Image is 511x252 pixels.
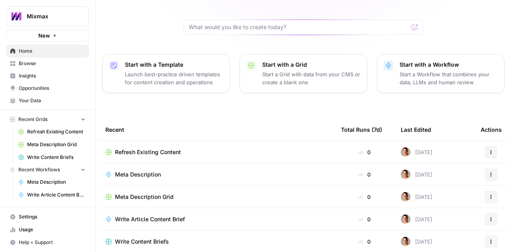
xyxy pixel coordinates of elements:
[19,60,85,67] span: Browse
[341,238,388,246] div: 0
[125,70,223,86] p: Launch best-practice driven templates for content creation and operations
[15,189,89,201] a: Write Article Content Brief
[6,210,89,223] a: Settings
[262,70,360,86] p: Start a Grid with data from your CMS or create a blank one
[115,171,161,179] span: Meta Description
[240,54,367,93] button: Start with a GridStart a Grid with data from your CMS or create a blank one
[401,147,410,157] img: 3d8pdhys1cqbz9tnb8hafvyhrehi
[400,70,498,86] p: Start a Workflow that combines your data, LLMs and human review
[6,82,89,95] a: Opportunities
[401,214,410,224] img: 3d8pdhys1cqbz9tnb8hafvyhrehi
[105,171,328,179] a: Meta Description
[27,191,85,198] span: Write Article Content Brief
[38,32,50,40] span: New
[27,154,85,161] span: Write Content Briefs
[15,176,89,189] a: Meta Description
[105,119,328,141] div: Recent
[6,6,89,26] button: Workspace: Mixmax
[401,192,410,202] img: 3d8pdhys1cqbz9tnb8hafvyhrehi
[401,147,432,157] div: [DATE]
[19,48,85,55] span: Home
[401,170,410,179] img: 3d8pdhys1cqbz9tnb8hafvyhrehi
[15,151,89,164] a: Write Content Briefs
[341,119,382,141] div: Total Runs (7d)
[9,9,24,24] img: Mixmax Logo
[15,125,89,138] a: Refresh Existing Content
[6,223,89,236] a: Usage
[262,61,360,69] p: Start with a Grid
[401,214,432,224] div: [DATE]
[115,215,185,223] span: Write Article Content Brief
[27,12,75,20] span: Mixmax
[6,236,89,249] button: Help + Support
[401,192,432,202] div: [DATE]
[401,237,410,246] img: 3d8pdhys1cqbz9tnb8hafvyhrehi
[105,148,328,156] a: Refresh Existing Content
[6,45,89,58] a: Home
[19,85,85,92] span: Opportunities
[27,179,85,186] span: Meta Description
[27,128,85,135] span: Refresh Existing Content
[6,94,89,107] a: Your Data
[115,148,181,156] span: Refresh Existing Content
[189,23,408,31] input: What would you like to create today?
[341,193,388,201] div: 0
[400,61,498,69] p: Start with a Workflow
[105,238,328,246] a: Write Content Briefs
[102,54,230,93] button: Start with a TemplateLaunch best-practice driven templates for content creation and operations
[401,170,432,179] div: [DATE]
[115,238,169,246] span: Write Content Briefs
[18,166,60,173] span: Recent Workflows
[6,164,89,176] button: Recent Workflows
[125,61,223,69] p: Start with a Template
[401,237,432,246] div: [DATE]
[341,171,388,179] div: 0
[105,215,328,223] a: Write Article Content Brief
[6,30,89,42] button: New
[6,69,89,82] a: Insights
[19,239,85,246] span: Help + Support
[19,226,85,233] span: Usage
[19,72,85,79] span: Insights
[15,138,89,151] a: Meta Description Grid
[18,116,48,123] span: Recent Grids
[27,141,85,148] span: Meta Description Grid
[401,119,431,141] div: Last Edited
[19,213,85,220] span: Settings
[341,215,388,223] div: 0
[19,97,85,104] span: Your Data
[6,113,89,125] button: Recent Grids
[481,119,502,141] div: Actions
[105,193,328,201] a: Meta Description Grid
[115,193,174,201] span: Meta Description Grid
[341,148,388,156] div: 0
[377,54,505,93] button: Start with a WorkflowStart a Workflow that combines your data, LLMs and human review
[6,57,89,70] a: Browse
